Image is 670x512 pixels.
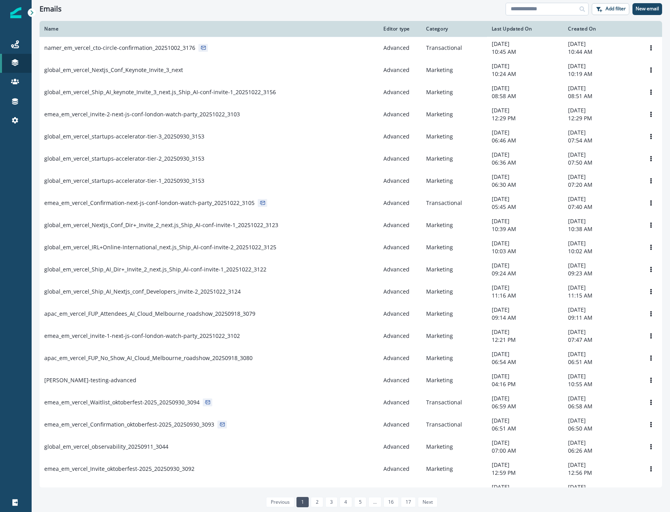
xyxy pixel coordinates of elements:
p: 09:24 AM [492,269,559,277]
a: global_em_vercel_Nextjs_Conf_Keynote_Invite_3_nextAdvancedMarketing[DATE]10:24 AM[DATE]10:19 AMOp... [40,59,662,81]
p: 11:16 AM [492,292,559,300]
td: Transactional [421,37,487,59]
p: [DATE] [492,439,559,447]
p: [DATE] [568,439,635,447]
a: global_em_vercel_IRL+Online-International_next.js_Ship_AI-conf-invite-2_20251022_3125AdvancedMark... [40,236,662,258]
p: 10:39 AM [492,225,559,233]
td: Marketing [421,148,487,170]
p: 07:00 AM [492,447,559,455]
a: Page 1 is your current page [296,497,309,507]
td: Advanced [379,236,421,258]
td: Advanced [379,214,421,236]
p: 10:24 AM [492,70,559,78]
a: global_em_vercel_Ship_AI_Dir+_Invite_2_next.js_Ship_AI-conf-invite-1_20251022_3122AdvancedMarketi... [40,258,662,281]
p: [DATE] [492,40,559,48]
p: 06:46 AM [492,137,559,144]
p: 10:02 AM [568,247,635,255]
a: Page 16 [383,497,398,507]
a: global_em_vercel_Ship_AI_Nextjs_conf_Developers_invite-2_20251022_3124AdvancedMarketing[DATE]11:1... [40,281,662,303]
p: [DATE] [568,394,635,402]
p: 12:21 PM [492,336,559,344]
td: Advanced [379,125,421,148]
a: [PERSON_NAME]-testing-advancedAdvancedMarketing[DATE]04:16 PM[DATE]10:55 AMOptions [40,369,662,391]
td: Transactional [421,192,487,214]
p: 10:38 AM [568,225,635,233]
button: Options [645,308,657,320]
p: 07:40 AM [568,203,635,211]
button: Options [645,131,657,142]
td: Marketing [421,170,487,192]
button: Options [645,485,657,497]
p: [DATE] [568,350,635,358]
button: Options [645,286,657,298]
td: Marketing [421,103,487,125]
td: Advanced [379,369,421,391]
p: [DATE] [492,62,559,70]
p: 07:20 AM [568,181,635,189]
p: 12:56 PM [568,469,635,477]
td: Marketing [421,214,487,236]
td: Marketing [421,347,487,369]
td: Marketing [421,369,487,391]
ul: Pagination [264,497,438,507]
a: global_em_vercel_Practitioners_Invite_next.js_Ship_AI-conf-invite-1_20251022_3050AdvancedMarketin... [40,480,662,502]
td: Advanced [379,258,421,281]
p: [DATE] [492,195,559,203]
button: Options [645,352,657,364]
td: Transactional [421,391,487,413]
p: 06:36 AM [492,159,559,167]
button: Options [645,86,657,98]
p: [DATE] [568,106,635,114]
p: [DATE] [568,372,635,380]
p: [DATE] [492,417,559,425]
p: global_em_vercel_Nextjs_Conf_Keynote_Invite_3_next [44,66,183,74]
p: [DATE] [492,239,559,247]
button: Options [645,175,657,187]
p: emea_em_vercel_invite-1-next-js-conf-london-watch-party_20251022_3102 [44,332,240,340]
a: Page 5 [354,497,366,507]
p: [DATE] [568,62,635,70]
button: Add filter [592,3,629,15]
p: [DATE] [492,284,559,292]
p: emea_em_vercel_Waitlist_oktoberfest-2025_20250930_3094 [44,398,200,406]
p: [DATE] [492,84,559,92]
p: [DATE] [568,461,635,469]
td: Marketing [421,81,487,103]
p: [DATE] [568,483,635,491]
a: emea_em_vercel_Invite_oktoberfest-2025_20250930_3092AdvancedMarketing[DATE]12:59 PM[DATE]12:56 PM... [40,458,662,480]
p: 06:50 AM [568,425,635,432]
td: Advanced [379,303,421,325]
a: apac_em_vercel_FUP_Attendees_AI_Cloud_Melbourne_roadshow_20250918_3079AdvancedMarketing[DATE]09:1... [40,303,662,325]
p: [DATE] [568,40,635,48]
p: [DATE] [492,483,559,491]
td: Marketing [421,236,487,258]
p: 09:14 AM [492,314,559,322]
p: 06:26 AM [568,447,635,455]
a: global_em_vercel_Nextjs_Conf_Dir+_Invite_2_next.js_Ship_AI-conf-invite-1_20251022_3123AdvancedMar... [40,214,662,236]
td: Advanced [379,59,421,81]
p: 12:59 PM [492,469,559,477]
img: Inflection [10,7,21,18]
button: Options [645,42,657,54]
button: Options [645,463,657,475]
a: Page 4 [340,497,352,507]
p: global_em_vercel_startups-accelerator-tier-1_20250930_3153 [44,177,204,185]
p: 07:47 AM [568,336,635,344]
p: namer_em_vercel_cto-circle-confirmation_20251002_3176 [44,44,195,52]
p: [DATE] [492,106,559,114]
td: Transactional [421,413,487,436]
td: Advanced [379,192,421,214]
td: Advanced [379,281,421,303]
a: global_em_vercel_startups-accelerator-tier-3_20250930_3153AdvancedMarketing[DATE]06:46 AM[DATE]07... [40,125,662,148]
button: Options [645,396,657,408]
p: 08:58 AM [492,92,559,100]
td: Advanced [379,148,421,170]
p: emea_em_vercel_Confirmation-next-js-conf-london-watch-party_20251022_3105 [44,199,255,207]
button: New email [632,3,662,15]
button: Options [645,374,657,386]
p: 09:23 AM [568,269,635,277]
p: global_em_vercel_startups-accelerator-tier-2_20250930_3153 [44,155,204,163]
p: 09:11 AM [568,314,635,322]
button: Options [645,241,657,253]
a: Page 2 [311,497,323,507]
